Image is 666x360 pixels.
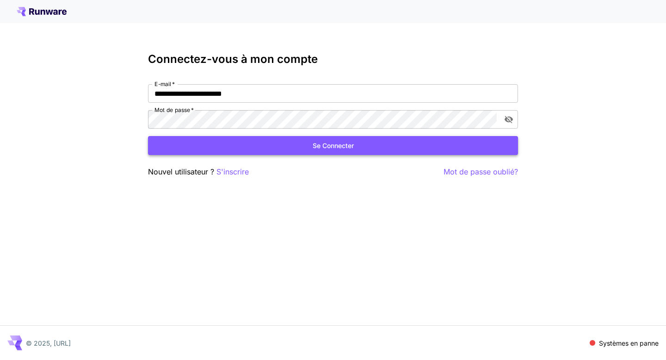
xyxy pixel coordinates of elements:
font: Connectez-vous à mon compte [148,52,318,66]
font: E-mail [154,81,171,87]
font: Mot de passe [154,106,190,113]
font: © 2025, [URL] [26,339,71,347]
font: Systèmes en panne [599,339,659,347]
button: Se connecter [148,136,518,155]
button: S'inscrire [216,166,249,178]
font: Nouvel utilisateur ? [148,167,214,176]
button: Mot de passe oublié? [444,166,518,178]
font: S'inscrire [216,167,249,176]
font: Mot de passe oublié? [444,167,518,176]
button: activer la visibilité du mot de passe [500,111,517,128]
font: Se connecter [313,142,354,149]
